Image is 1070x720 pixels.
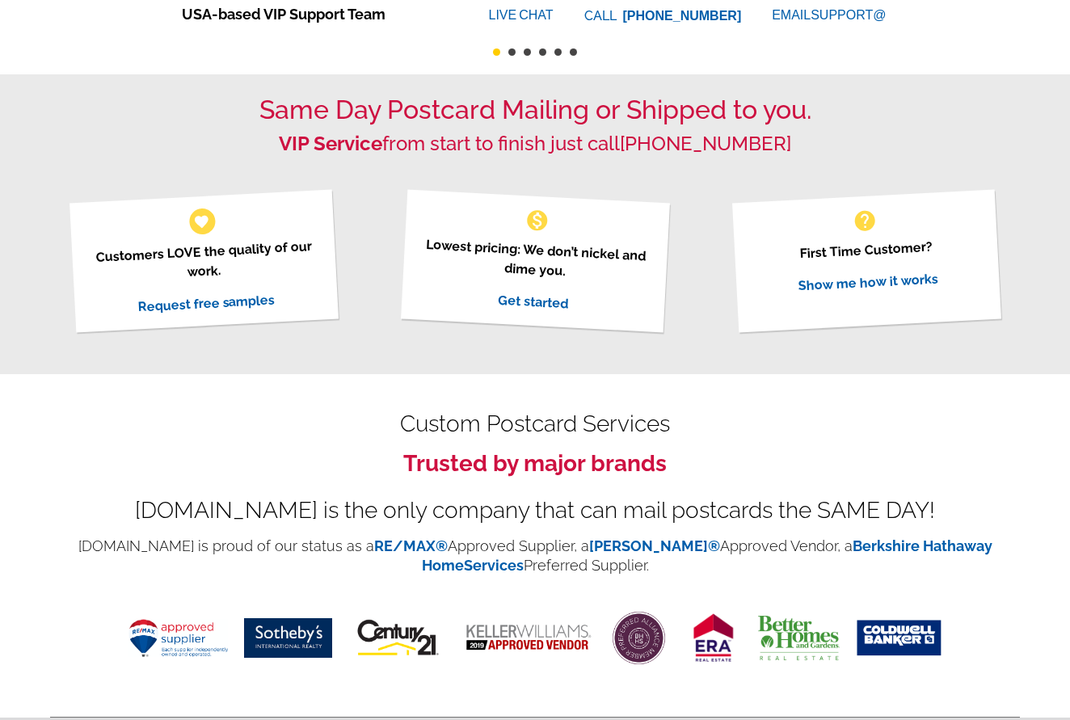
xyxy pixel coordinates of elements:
a: RE/MAX® [374,537,448,554]
button: 4 of 6 [539,48,546,56]
strong: VIP Service [279,132,382,155]
button: 1 of 6 [493,48,500,56]
button: 5 of 6 [554,48,562,56]
img: sothebys [244,618,332,658]
div: [DOMAIN_NAME] is the only company that can mail postcards the SAME DAY! [50,501,1020,520]
p: Lowest pricing: We don’t nickel and dime you. [420,234,649,285]
a: EMAILSUPPORT@ [772,8,888,22]
a: [PERSON_NAME]® [589,537,720,554]
span: monetization_on [524,208,550,234]
h3: Trusted by major brands [50,450,1020,478]
span: help [852,208,878,234]
img: keller [464,623,592,653]
img: <BHHS></BHHS> [609,608,669,668]
a: Show me how it works [798,271,938,293]
font: SUPPORT@ [811,6,888,25]
span: favorite [193,213,210,229]
button: 6 of 6 [570,48,577,56]
button: 3 of 6 [524,48,531,56]
a: Get started [497,292,568,311]
a: LIVECHAT [489,8,554,22]
a: Request free samples [137,292,275,314]
font: CALL [584,6,619,26]
h2: Custom Postcard Services [50,415,1020,434]
p: [DOMAIN_NAME] is proud of our status as a Approved Supplier, a Approved Vendor, a Preferred Suppl... [50,537,1020,575]
h2: from start to finish just call [50,133,1020,156]
a: [PHONE_NUMBER] [620,132,791,155]
span: USA-based VIP Support Team [182,3,440,25]
p: First Time Customer? [752,234,979,266]
img: era real estate [685,609,742,667]
a: [PHONE_NUMBER] [623,9,742,23]
font: LIVE [489,6,520,25]
p: Customers LOVE the quality of our work. [89,236,318,287]
img: century-21 [348,613,448,663]
h1: Same Day Postcard Mailing or Shipped to you. [50,95,1020,125]
img: remax [128,619,228,657]
button: 2 of 6 [508,48,516,56]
